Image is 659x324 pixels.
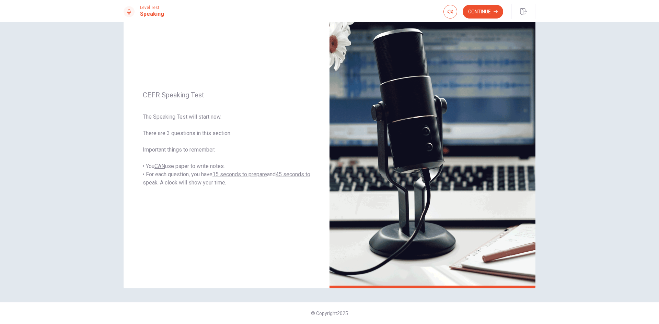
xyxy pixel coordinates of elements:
[154,163,165,169] u: CAN
[212,171,267,178] u: 15 seconds to prepare
[311,311,348,316] span: © Copyright 2025
[143,113,310,187] span: The Speaking Test will start now. There are 3 questions in this section. Important things to reme...
[463,5,503,19] button: Continue
[140,5,164,10] span: Level Test
[140,10,164,18] h1: Speaking
[143,91,310,99] span: CEFR Speaking Test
